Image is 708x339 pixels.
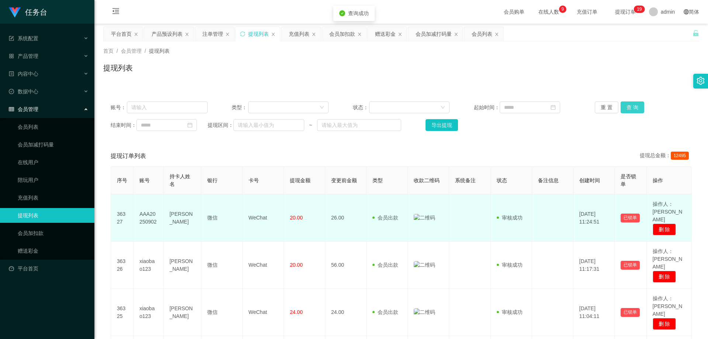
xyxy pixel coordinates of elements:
[426,119,458,131] button: 导出提现
[149,48,170,54] span: 提现列表
[133,242,164,289] td: xiaobao123
[103,62,133,73] h1: 提现列表
[111,194,133,242] td: 36327
[573,194,615,242] td: [DATE] 11:24:51
[375,27,396,41] div: 赠送彩金
[111,27,132,41] div: 平台首页
[320,105,324,110] i: 图标: down
[225,32,230,37] i: 图标: close
[290,262,303,268] span: 20.00
[243,289,284,336] td: WeChat
[339,10,345,16] i: icon: check-circle
[9,106,38,112] span: 会员管理
[111,121,136,129] span: 结束时间：
[248,27,269,41] div: 提现列表
[416,27,452,41] div: 会员加减打码量
[18,208,88,223] a: 提现列表
[494,32,499,37] i: 图标: close
[372,177,383,183] span: 类型
[208,121,233,129] span: 提现区间：
[111,152,146,160] span: 提现订单列表
[164,242,201,289] td: [PERSON_NAME]
[634,6,645,13] sup: 19
[497,262,523,268] span: 审核成功
[562,6,564,13] p: 9
[9,9,47,15] a: 任务台
[348,10,369,16] span: 查询成功
[271,32,275,37] i: 图标: close
[653,295,683,317] span: 操作人：[PERSON_NAME]
[290,177,310,183] span: 提现金额
[621,308,640,317] button: 已锁单
[133,289,164,336] td: xiaobao123
[304,121,317,129] span: ~
[103,48,114,54] span: 首页
[201,289,243,336] td: 微信
[579,177,600,183] span: 创建时间
[111,289,133,336] td: 36325
[559,6,566,13] sup: 9
[111,242,133,289] td: 36326
[639,6,642,13] p: 9
[9,53,38,59] span: 产品管理
[414,308,435,316] img: 二维码
[573,289,615,336] td: [DATE] 11:04:11
[202,27,223,41] div: 注单管理
[454,32,458,37] i: 图标: close
[653,201,683,222] span: 操作人：[PERSON_NAME]
[653,271,676,283] button: 删 除
[290,309,303,315] span: 24.00
[152,27,183,41] div: 产品预设列表
[414,177,440,183] span: 收款二维码
[117,177,127,183] span: 序号
[164,289,201,336] td: [PERSON_NAME]
[621,173,636,187] span: 是否锁单
[372,215,398,221] span: 会员出款
[18,173,88,187] a: 陪玩用户
[398,32,402,37] i: 图标: close
[117,48,118,54] span: /
[243,242,284,289] td: WeChat
[9,36,14,41] i: 图标: form
[232,104,248,111] span: 类型：
[9,53,14,59] i: 图标: appstore-o
[25,0,47,24] h1: 任务台
[611,9,639,14] span: 提现订单
[185,32,189,37] i: 图标: close
[9,89,38,94] span: 数据中心
[671,152,689,160] span: 12495
[353,104,369,111] span: 状态：
[621,261,640,270] button: 已锁单
[414,214,435,222] img: 二维码
[325,194,367,242] td: 26.00
[289,27,309,41] div: 充值列表
[474,104,500,111] span: 起始时间：
[357,32,362,37] i: 图标: close
[497,215,523,221] span: 审核成功
[134,32,138,37] i: 图标: close
[201,194,243,242] td: 微信
[121,48,142,54] span: 会员管理
[331,177,357,183] span: 变更前金额
[111,104,127,111] span: 账号：
[9,71,14,76] i: 图标: profile
[653,177,663,183] span: 操作
[9,35,38,41] span: 系统配置
[372,262,398,268] span: 会员出款
[9,7,21,18] img: logo.9652507e.png
[127,101,208,113] input: 请输入
[325,289,367,336] td: 24.00
[240,31,245,37] i: 图标: sync
[325,242,367,289] td: 56.00
[595,101,618,113] button: 重 置
[573,9,601,14] span: 充值订单
[139,177,150,183] span: 账号
[233,119,304,131] input: 请输入最小值为
[145,48,146,54] span: /
[697,77,705,85] i: 图标: setting
[18,190,88,205] a: 充值列表
[684,9,689,14] i: 图标: global
[472,27,492,41] div: 会员列表
[573,242,615,289] td: [DATE] 11:17:31
[249,177,259,183] span: 卡号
